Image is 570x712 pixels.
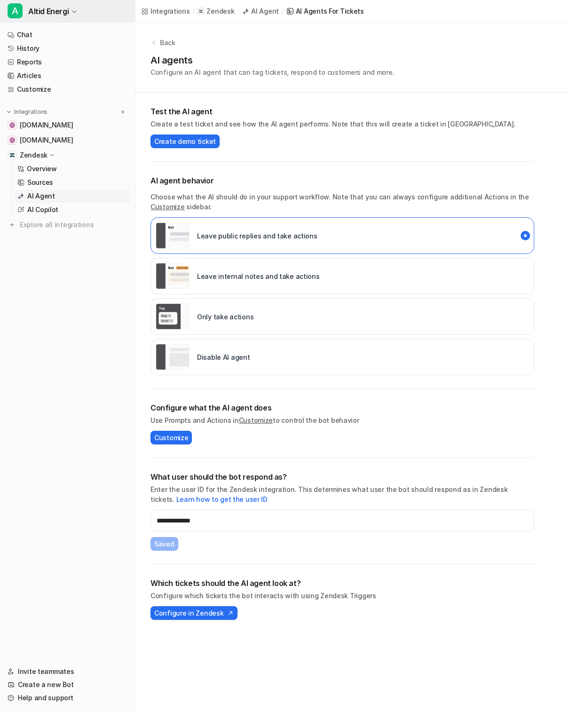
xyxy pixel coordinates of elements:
[251,6,279,16] div: AI Agent
[150,591,534,601] p: Configure which tickets the bot interacts with using Zendesk Triggers
[150,471,534,483] h2: What user should the bot respond as?
[150,67,394,77] p: Configure an AI agent that can tag tickets, respond to customers and more.
[176,495,268,503] a: Learn how to get the user ID
[4,83,131,96] a: Customize
[150,258,534,294] div: live::internal_reply
[154,136,216,146] span: Create demo ticket
[242,6,279,16] a: AI Agent
[193,7,195,16] span: /
[4,28,131,41] a: Chat
[9,152,15,158] img: Zendesk
[150,106,534,117] h2: Test the AI agent
[197,271,320,281] p: Leave internal notes and take actions
[14,190,131,203] a: AI Agent
[14,162,131,175] a: Overview
[20,150,47,160] p: Zendesk
[14,203,131,216] a: AI Copilot
[282,7,284,16] span: /
[197,231,317,241] p: Leave public replies and take actions
[141,6,190,16] a: Integrations
[9,122,15,128] img: altidenergi.dk
[27,191,55,201] p: AI Agent
[156,222,190,249] img: Leave public replies and take actions
[150,402,534,413] h2: Configure what the AI agent does
[150,298,534,335] div: live::disabled
[150,203,184,211] a: Customize
[4,691,131,704] a: Help and support
[150,119,534,129] p: Create a test ticket and see how the AI agent performs. Note that this will create a ticket in [G...
[286,6,364,16] a: AI Agents for tickets
[4,119,131,132] a: altidenergi.dk[DOMAIN_NAME]
[150,578,534,589] h2: Which tickets should the AI agent look at?
[156,263,190,289] img: Leave internal notes and take actions
[4,218,131,231] a: Explore all integrations
[20,120,73,130] span: [DOMAIN_NAME]
[206,7,234,16] p: Zendesk
[8,220,17,229] img: explore all integrations
[4,665,131,678] a: Invite teammates
[4,134,131,147] a: greenpowerdenmark.dk[DOMAIN_NAME]
[154,608,223,618] span: Configure in Zendesk
[150,134,220,148] button: Create demo ticket
[4,69,131,82] a: Articles
[150,537,178,551] button: Saved
[150,53,394,67] h1: AI agents
[14,176,131,189] a: Sources
[14,108,47,116] p: Integrations
[119,109,126,115] img: menu_add.svg
[28,5,69,18] span: Altid Energi
[4,42,131,55] a: History
[156,303,190,330] img: Only take actions
[150,6,190,16] div: Integrations
[197,7,234,16] a: Zendesk
[150,415,534,425] p: Use Prompts and Actions in to control the bot behavior
[4,678,131,691] a: Create a new Bot
[154,433,188,443] span: Customize
[150,606,237,620] button: Configure in Zendesk
[150,217,534,254] div: live::external_reply
[156,344,190,370] img: Disable AI agent
[239,416,273,424] a: Customize
[6,109,12,115] img: expand menu
[4,107,50,117] button: Integrations
[197,312,253,322] p: Only take actions
[8,3,23,18] span: A
[296,6,364,16] div: AI Agents for tickets
[237,7,239,16] span: /
[150,175,534,186] p: AI agent behavior
[197,352,250,362] p: Disable AI agent
[150,484,534,504] p: Enter the user ID for the Zendesk integration. This determines what user the bot should respond a...
[27,205,58,214] p: AI Copilot
[150,339,534,375] div: paused::disabled
[4,55,131,69] a: Reports
[150,192,534,212] p: Choose what the AI should do in your support workflow. Note that you can always configure additio...
[27,178,53,187] p: Sources
[20,135,73,145] span: [DOMAIN_NAME]
[154,539,174,549] span: Saved
[160,38,175,47] p: Back
[20,217,127,232] span: Explore all integrations
[150,431,192,444] button: Customize
[9,137,15,143] img: greenpowerdenmark.dk
[27,164,57,174] p: Overview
